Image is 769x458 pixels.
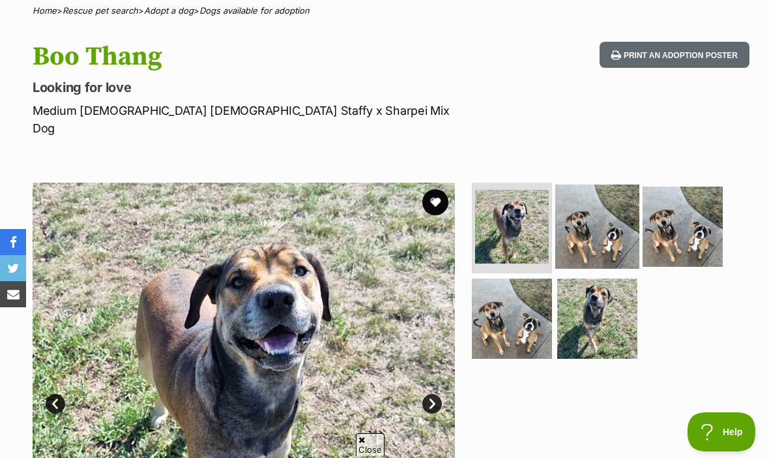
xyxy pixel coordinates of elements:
img: Photo of Boo Thang [555,184,639,268]
img: Photo of Boo Thang [557,279,637,359]
a: Rescue pet search [63,5,138,16]
a: Prev [46,394,65,414]
a: Adopt a dog [144,5,194,16]
iframe: Help Scout Beacon - Open [688,412,756,451]
img: Photo of Boo Thang [643,187,723,267]
p: Looking for love [33,78,471,97]
h1: Boo Thang [33,42,471,72]
a: Home [33,5,57,16]
img: Photo of Boo Thang [472,279,552,359]
p: Medium [DEMOGRAPHIC_DATA] [DEMOGRAPHIC_DATA] Staffy x Sharpei Mix Dog [33,102,471,137]
span: Close [356,433,384,456]
img: Photo of Boo Thang [475,190,549,264]
button: Print an adoption poster [600,42,749,69]
a: Next [422,394,442,414]
a: Dogs available for adoption [199,5,310,16]
button: favourite [422,189,448,215]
